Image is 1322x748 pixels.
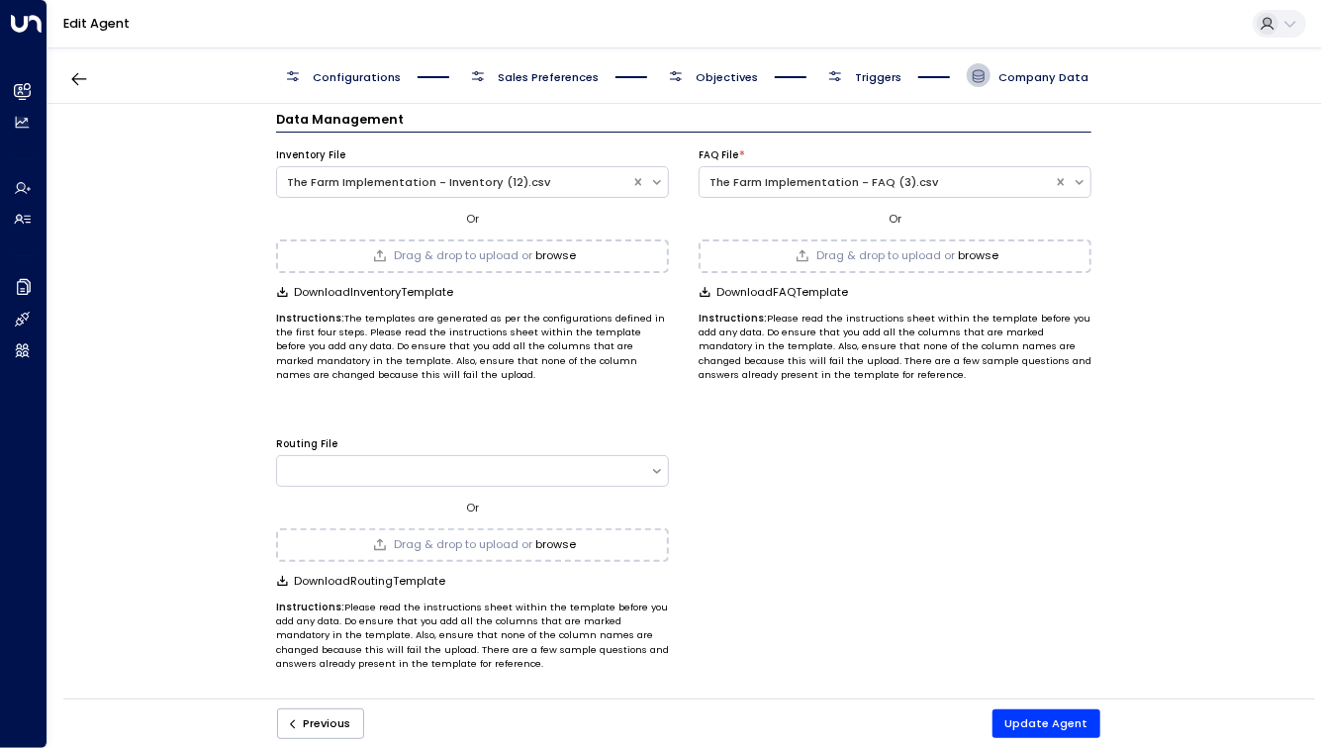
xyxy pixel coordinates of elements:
div: The Farm Implementation - Inventory (12).csv [287,174,621,191]
span: Drag & drop to upload or [816,250,955,261]
span: Or [466,211,479,227]
button: DownloadFAQTemplate [699,286,848,299]
b: Instructions: [699,312,767,325]
label: Inventory File [276,148,345,162]
p: The templates are generated as per the configurations defined in the first four steps. Please rea... [276,312,669,383]
button: DownloadInventoryTemplate [276,286,453,299]
h3: Data Management [276,110,1091,133]
div: The Farm Implementation - FAQ (3).csv [709,174,1044,191]
span: Or [889,211,901,227]
span: Download Routing Template [294,575,445,588]
span: Company Data [998,69,1088,85]
span: Configurations [313,69,401,85]
span: Triggers [855,69,901,85]
span: Drag & drop to upload or [394,250,532,261]
a: Edit Agent [63,15,130,32]
button: browse [536,249,577,262]
span: Drag & drop to upload or [394,539,532,550]
span: Download FAQ Template [716,286,848,299]
b: Instructions: [276,312,344,325]
span: Objectives [696,69,758,85]
button: browse [959,249,999,262]
label: FAQ File [699,148,738,162]
label: Routing File [276,437,337,451]
button: Previous [277,708,364,739]
button: DownloadRoutingTemplate [276,575,445,588]
span: Or [466,500,479,515]
b: Instructions: [276,601,344,613]
button: browse [536,538,577,551]
span: Download Inventory Template [294,286,453,299]
p: Please read the instructions sheet within the template before you add any data. Do ensure that yo... [699,312,1091,383]
span: Sales Preferences [498,69,599,85]
button: Update Agent [992,709,1101,738]
p: Please read the instructions sheet within the template before you add any data. Do ensure that yo... [276,601,669,672]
